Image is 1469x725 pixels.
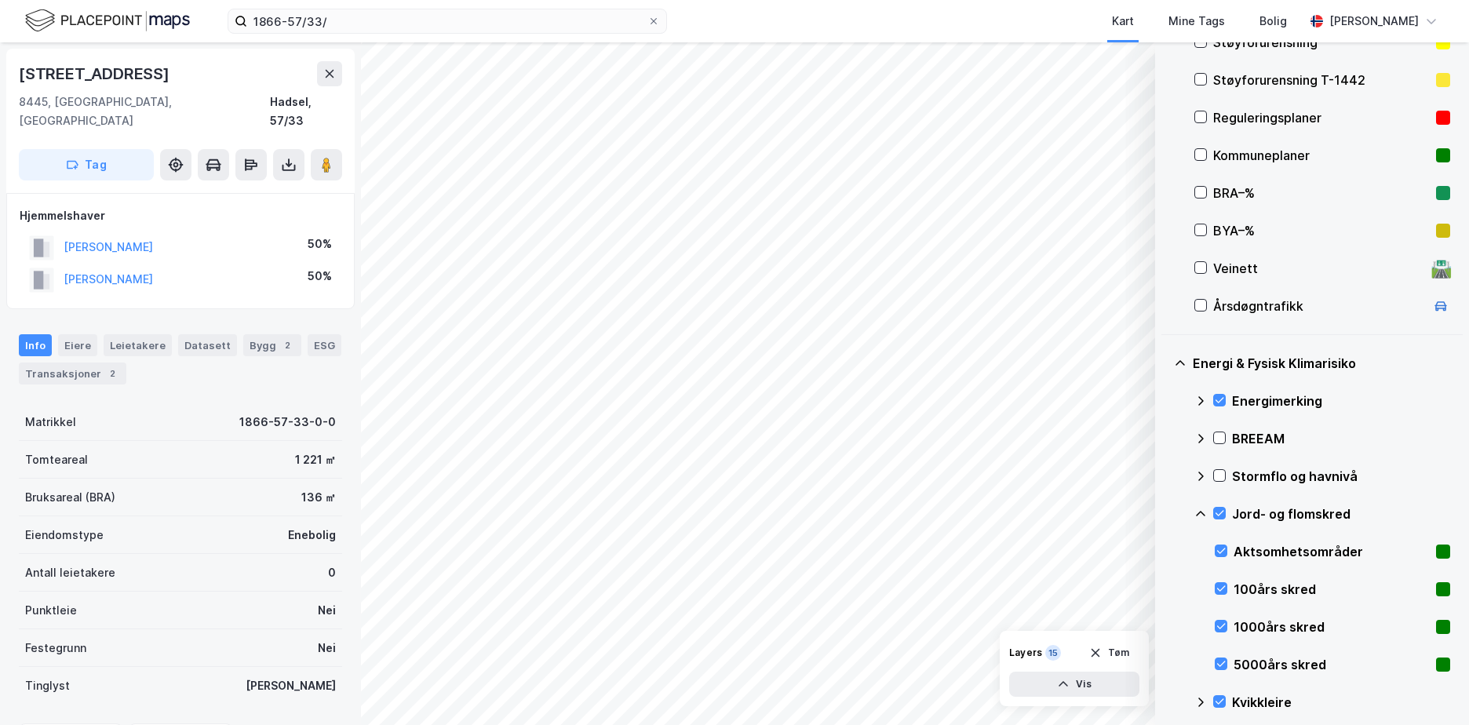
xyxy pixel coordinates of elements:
[1232,429,1450,448] div: BREEAM
[1009,672,1139,697] button: Vis
[25,676,70,695] div: Tinglyst
[318,601,336,620] div: Nei
[20,206,341,225] div: Hjemmelshaver
[25,526,104,545] div: Eiendomstype
[25,563,115,582] div: Antall leietakere
[1213,146,1430,165] div: Kommuneplaner
[1168,12,1225,31] div: Mine Tags
[1009,647,1042,659] div: Layers
[308,235,332,253] div: 50%
[279,337,295,353] div: 2
[1232,505,1450,523] div: Jord- og flomskred
[288,526,336,545] div: Enebolig
[1213,71,1430,89] div: Støyforurensning T-1442
[25,7,190,35] img: logo.f888ab2527a4732fd821a326f86c7f29.svg
[1193,354,1450,373] div: Energi & Fysisk Klimarisiko
[1079,640,1139,665] button: Tøm
[25,413,76,432] div: Matrikkel
[1234,618,1430,636] div: 1000års skred
[19,149,154,180] button: Tag
[1213,184,1430,202] div: BRA–%
[1213,221,1430,240] div: BYA–%
[1232,693,1450,712] div: Kvikkleire
[243,334,301,356] div: Bygg
[270,93,342,130] div: Hadsel, 57/33
[1234,542,1430,561] div: Aktsomhetsområder
[1213,259,1425,278] div: Veinett
[1232,392,1450,410] div: Energimerking
[1232,467,1450,486] div: Stormflo og havnivå
[25,488,115,507] div: Bruksareal (BRA)
[19,362,126,384] div: Transaksjoner
[247,9,647,33] input: Søk på adresse, matrikkel, gårdeiere, leietakere eller personer
[1234,580,1430,599] div: 100års skred
[295,450,336,469] div: 1 221 ㎡
[328,563,336,582] div: 0
[308,267,332,286] div: 50%
[25,601,77,620] div: Punktleie
[246,676,336,695] div: [PERSON_NAME]
[58,334,97,356] div: Eiere
[104,334,172,356] div: Leietakere
[25,450,88,469] div: Tomteareal
[1431,258,1452,279] div: 🛣️
[1213,297,1425,315] div: Årsdøgntrafikk
[1329,12,1419,31] div: [PERSON_NAME]
[239,413,336,432] div: 1866-57-33-0-0
[1234,655,1430,674] div: 5000års skred
[301,488,336,507] div: 136 ㎡
[1112,12,1134,31] div: Kart
[1259,12,1287,31] div: Bolig
[1213,108,1430,127] div: Reguleringsplaner
[318,639,336,658] div: Nei
[19,334,52,356] div: Info
[19,93,270,130] div: 8445, [GEOGRAPHIC_DATA], [GEOGRAPHIC_DATA]
[25,639,86,658] div: Festegrunn
[19,61,173,86] div: [STREET_ADDRESS]
[104,366,120,381] div: 2
[308,334,341,356] div: ESG
[1045,645,1061,661] div: 15
[1391,650,1469,725] iframe: Chat Widget
[178,334,237,356] div: Datasett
